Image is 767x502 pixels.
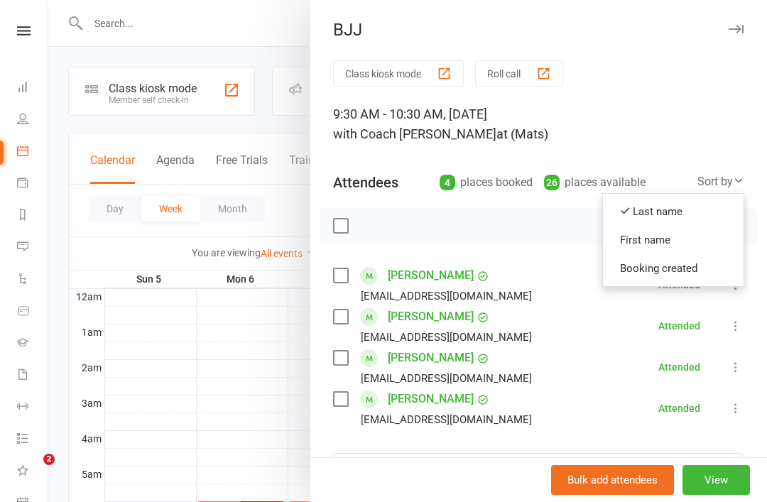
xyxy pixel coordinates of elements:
[388,305,474,328] a: [PERSON_NAME]
[496,126,548,141] span: at (Mats)
[388,347,474,369] a: [PERSON_NAME]
[17,72,49,104] a: Dashboard
[658,280,700,290] div: Attended
[658,362,700,372] div: Attended
[17,136,49,168] a: Calendar
[603,197,744,226] a: Last name
[551,465,674,495] button: Bulk add attendees
[440,173,533,192] div: places booked
[682,465,750,495] button: View
[475,60,563,87] button: Roll call
[361,328,532,347] div: [EMAIL_ADDRESS][DOMAIN_NAME]
[333,453,744,483] input: Search to add attendees
[603,226,744,254] a: First name
[333,104,744,144] div: 9:30 AM - 10:30 AM, [DATE]
[697,173,744,191] div: Sort by
[440,175,455,190] div: 4
[17,168,49,200] a: Payments
[333,126,496,141] span: with Coach [PERSON_NAME]
[333,173,398,192] div: Attendees
[17,200,49,232] a: Reports
[658,321,700,331] div: Attended
[361,410,532,429] div: [EMAIL_ADDRESS][DOMAIN_NAME]
[361,287,532,305] div: [EMAIL_ADDRESS][DOMAIN_NAME]
[603,254,744,283] a: Booking created
[333,60,464,87] button: Class kiosk mode
[14,454,48,488] iframe: Intercom live chat
[17,296,49,328] a: Product Sales
[544,175,560,190] div: 26
[544,173,646,192] div: places available
[361,369,532,388] div: [EMAIL_ADDRESS][DOMAIN_NAME]
[310,20,767,40] div: BJJ
[388,388,474,410] a: [PERSON_NAME]
[17,104,49,136] a: People
[43,454,55,465] span: 2
[388,264,474,287] a: [PERSON_NAME]
[658,403,700,413] div: Attended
